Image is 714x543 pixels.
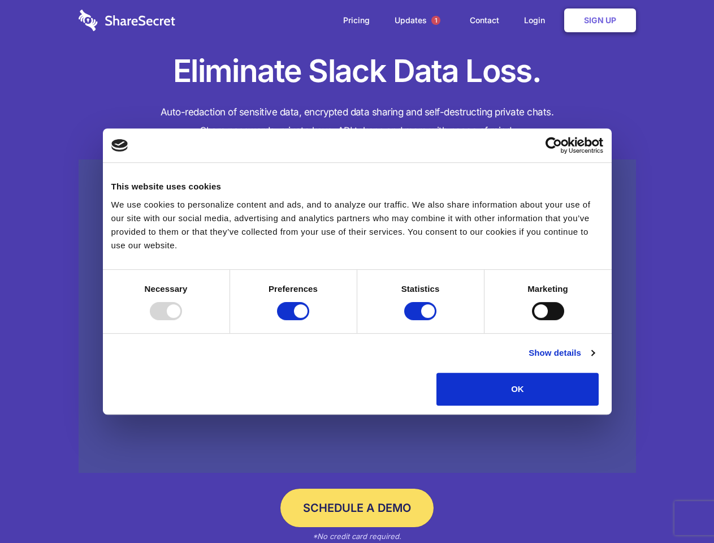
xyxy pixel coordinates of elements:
button: OK [436,373,599,406]
a: Schedule a Demo [280,489,434,527]
img: logo-wordmark-white-trans-d4663122ce5f474addd5e946df7df03e33cb6a1c49d2221995e7729f52c070b2.svg [79,10,175,31]
a: Show details [529,346,594,360]
strong: Marketing [527,284,568,294]
a: Contact [458,3,510,38]
div: We use cookies to personalize content and ads, and to analyze our traffic. We also share informat... [111,198,603,252]
a: Login [513,3,562,38]
div: This website uses cookies [111,180,603,193]
span: 1 [431,16,440,25]
strong: Statistics [401,284,440,294]
img: logo [111,139,128,152]
h1: Eliminate Slack Data Loss. [79,51,636,92]
strong: Preferences [269,284,318,294]
strong: Necessary [145,284,188,294]
h4: Auto-redaction of sensitive data, encrypted data sharing and self-destructing private chats. Shar... [79,103,636,140]
a: Wistia video thumbnail [79,160,636,473]
em: *No credit card required. [313,532,401,541]
a: Usercentrics Cookiebot - opens in a new window [504,137,603,154]
a: Pricing [332,3,381,38]
a: Sign Up [564,8,636,32]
